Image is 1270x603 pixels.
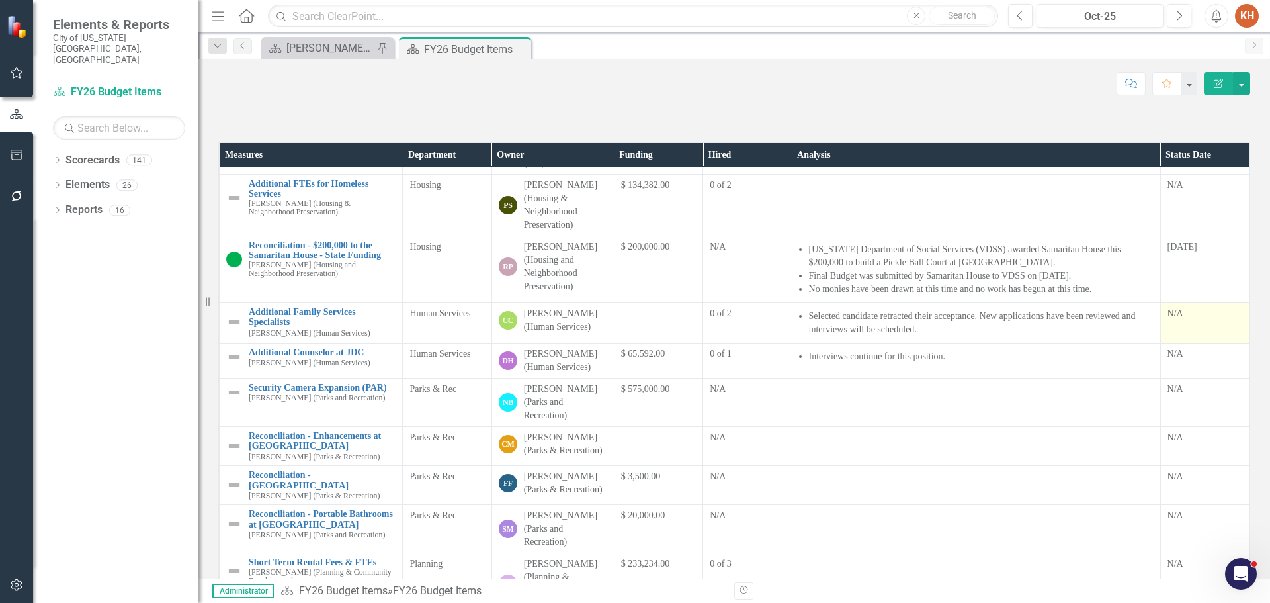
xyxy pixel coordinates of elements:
td: Double-Click to Edit [703,344,792,379]
td: Double-Click to Edit [1160,175,1249,236]
a: Scorecards [65,153,120,168]
img: Not Defined [226,477,242,493]
a: Additional Counselor at JDC [249,348,396,357]
td: Double-Click to Edit [403,505,491,553]
td: Double-Click to Edit Right Click for Context Menu [220,175,403,236]
td: Double-Click to Edit [491,379,614,427]
td: Double-Click to Edit [491,303,614,344]
small: [PERSON_NAME] (Housing and Neighborhood Preservation) [249,261,396,278]
td: Double-Click to Edit [1160,344,1249,379]
li: Selected candidate retracted their acceptance. New applications have been reviewed and interviews... [809,310,1154,336]
li: No monies have been drawn at this time and no work has begun at this time. [809,283,1154,296]
td: Double-Click to Edit [491,344,614,379]
div: NB [499,393,517,412]
td: Double-Click to Edit [703,175,792,236]
div: [PERSON_NAME] (Parks & Recreation) [524,431,607,457]
td: Double-Click to Edit Right Click for Context Menu [220,427,403,466]
span: Human Services [409,349,470,359]
div: 26 [116,179,138,191]
a: Elements [65,177,110,193]
li: [US_STATE] Department of Social Services (VDSS) awarded Samaritan House this $200,000 to build a ... [809,243,1154,269]
td: Double-Click to Edit [792,175,1160,236]
div: N/A [1167,179,1242,192]
td: Double-Click to Edit [614,466,702,505]
td: Double-Click to Edit [403,303,491,344]
span: Parks & Rec [409,432,456,442]
div: PS [499,196,517,214]
small: City of [US_STATE][GEOGRAPHIC_DATA], [GEOGRAPHIC_DATA] [53,32,185,65]
div: » [280,584,724,599]
img: On Target [226,252,242,267]
div: N/A [1167,509,1242,522]
td: Double-Click to Edit [1160,466,1249,505]
td: Double-Click to Edit [491,427,614,466]
td: Double-Click to Edit Right Click for Context Menu [220,344,403,379]
a: Reconciliation - [GEOGRAPHIC_DATA] [249,470,396,490]
span: Housing [409,180,441,190]
span: 0 of 1 [710,349,732,359]
small: [PERSON_NAME] (Parks and Recreation) [249,531,385,539]
span: $ 3,500.00 [621,471,661,481]
td: Double-Click to Edit Right Click for Context Menu [220,303,403,344]
img: Not Defined [226,190,242,206]
td: Double-Click to Edit [792,505,1160,553]
div: N/A [1167,383,1242,396]
td: Double-Click to Edit [703,505,792,553]
td: Double-Click to Edit [614,344,702,379]
small: [PERSON_NAME] (Parks & Recreation) [249,492,380,500]
td: Double-Click to Edit Right Click for Context Menu [220,379,403,427]
td: Double-Click to Edit [491,236,614,303]
span: Administrator [212,584,274,598]
span: Housing [409,242,441,252]
a: FY26 Budget Items [53,85,185,100]
div: CC [499,311,517,330]
td: Double-Click to Edit [403,175,491,236]
img: Not Defined [226,438,242,454]
td: Double-Click to Edit [792,303,1160,344]
a: FY26 Budget Items [299,584,388,597]
td: Double-Click to Edit [792,379,1160,427]
span: 0 of 3 [710,559,732,569]
small: [PERSON_NAME] (Parks & Recreation) [249,453,380,461]
td: Double-Click to Edit [792,236,1160,303]
small: [PERSON_NAME] (Planning & Community Development) [249,568,396,585]
input: Search ClearPoint... [268,5,998,28]
span: Planning [409,559,443,569]
td: Double-Click to Edit [614,427,702,466]
li: Final Budget was submitted by Samaritan House to VDSS on [DATE]. [809,269,1154,283]
div: 141 [126,154,152,165]
a: Short Term Rental Fees & FTEs [249,557,396,567]
td: Double-Click to Edit [403,427,491,466]
td: Double-Click to Edit [1160,303,1249,344]
img: ClearPoint Strategy [7,15,30,38]
div: [PERSON_NAME] (Parks and Recreation) [524,383,607,422]
a: Reconciliation - Portable Bathrooms at [GEOGRAPHIC_DATA] [249,509,396,530]
td: Double-Click to Edit [614,236,702,303]
span: N/A [710,510,726,520]
span: Parks & Rec [409,510,456,520]
td: Double-Click to Edit [792,466,1160,505]
td: Double-Click to Edit [403,344,491,379]
td: Double-Click to Edit [792,427,1160,466]
td: Double-Click to Edit [703,466,792,505]
div: [PERSON_NAME] (Human Services) [524,307,607,334]
td: Double-Click to Edit [703,303,792,344]
span: 0 of 2 [710,308,732,318]
div: 16 [109,205,130,216]
td: Double-Click to Edit [792,344,1160,379]
td: Double-Click to Edit Right Click for Context Menu [220,505,403,553]
td: Double-Click to Edit [491,175,614,236]
td: Double-Click to Edit [1160,236,1249,303]
input: Search Below... [53,116,185,140]
button: KH [1235,4,1259,28]
div: N/A [1167,557,1242,571]
div: DH [499,351,517,370]
button: Oct-25 [1037,4,1164,28]
td: Double-Click to Edit [614,303,702,344]
a: Additional Family Services Specialists [249,307,396,328]
span: N/A [710,471,726,481]
td: Double-Click to Edit Right Click for Context Menu [220,236,403,303]
td: Double-Click to Edit [403,236,491,303]
li: Interviews continue for this position. [809,350,1154,363]
td: Double-Click to Edit Right Click for Context Menu [220,466,403,505]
